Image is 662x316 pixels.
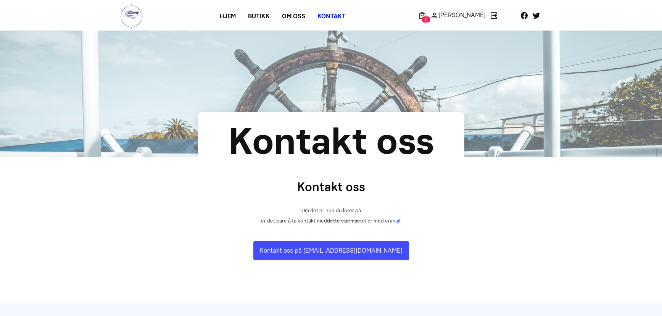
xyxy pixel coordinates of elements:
s: dette skjemaet [327,218,362,224]
a: Kontakt [311,10,352,23]
img: logo [119,4,143,29]
a: Om oss [276,10,311,23]
a: mail. [391,218,401,224]
a: Kontakt oss på [EMAIL_ADDRESS][DOMAIN_NAME] [253,241,409,260]
a: 0 [416,11,428,20]
div: Kontakt oss [223,114,440,169]
a: Hjem [214,10,242,23]
a: Butikk [242,10,276,23]
h2: Kontakt oss [119,178,543,196]
span: 0 [422,16,430,23]
p: Om det er noe du lurer på er det bare å ta kontakt med eller med en [119,205,543,232]
a: [PERSON_NAME] [428,11,488,20]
